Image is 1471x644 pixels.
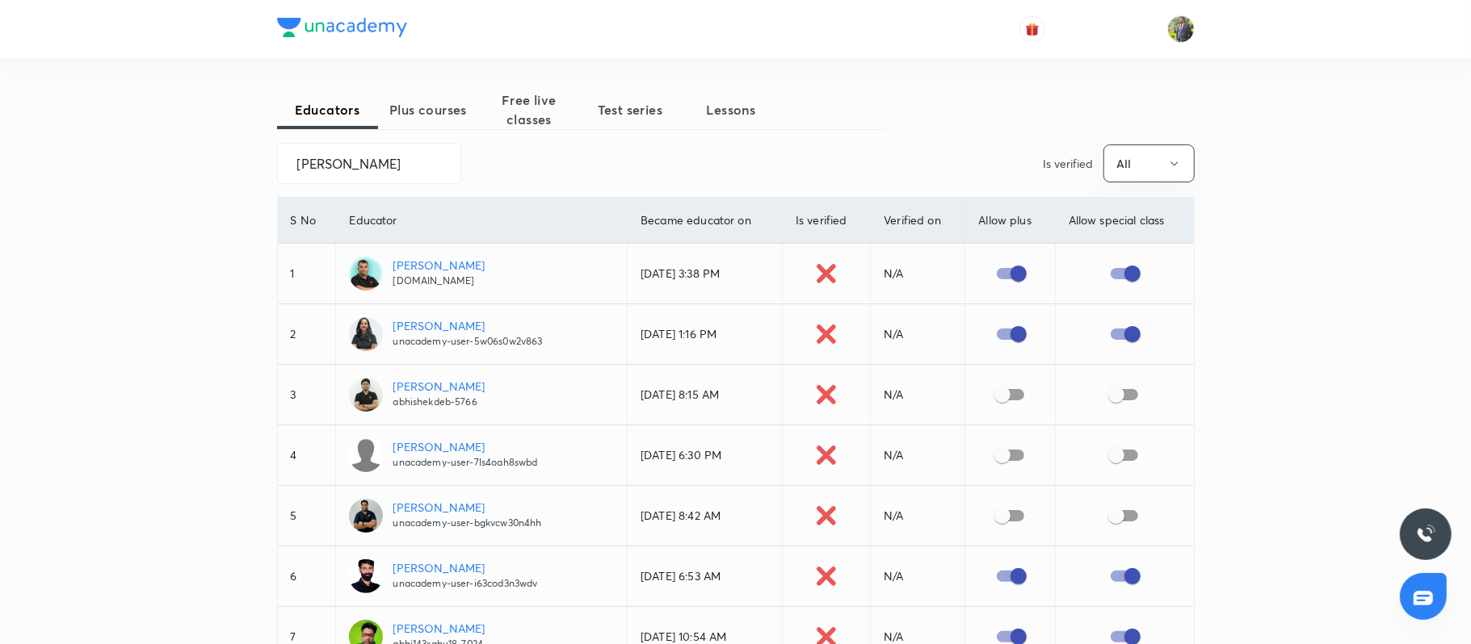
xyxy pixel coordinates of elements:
td: 2 [278,304,336,365]
p: [DOMAIN_NAME] [393,274,485,288]
span: Test series [580,100,681,119]
img: avatar [1025,22,1040,36]
a: [PERSON_NAME]unacademy-user-5w06s0w2v863 [349,317,614,351]
p: [PERSON_NAME] [393,438,537,455]
td: 6 [278,546,336,607]
p: unacademy-user-5w06s0w2v863 [393,334,542,349]
p: [PERSON_NAME] [393,499,541,516]
span: Plus courses [378,100,479,119]
p: unacademy-user-bgkvcw30n4hh [393,516,541,530]
p: unacademy-user-7ls4oah8swbd [393,455,537,470]
td: N/A [871,304,965,365]
th: S No [278,198,336,244]
th: Allow special class [1055,198,1193,244]
a: [PERSON_NAME][DOMAIN_NAME] [349,257,614,291]
button: All [1103,144,1195,182]
a: [PERSON_NAME]unacademy-user-bgkvcw30n4hh [349,499,614,533]
td: N/A [871,425,965,486]
p: abhishekdeb-5766 [393,395,485,409]
img: ttu [1416,525,1435,544]
img: Ahamed Ahamed [1167,15,1195,43]
th: Became educator on [628,198,783,244]
td: 4 [278,425,336,486]
th: Is verified [783,198,871,244]
p: [PERSON_NAME] [393,620,485,637]
img: Company Logo [277,18,407,37]
td: [DATE] 8:42 AM [628,486,783,546]
td: N/A [871,546,965,607]
td: N/A [871,486,965,546]
th: Educator [336,198,628,244]
p: Is verified [1044,155,1094,172]
span: Free live classes [479,90,580,129]
span: Lessons [681,100,782,119]
td: [DATE] 8:15 AM [628,365,783,425]
p: unacademy-user-i63cod3n3wdv [393,576,537,591]
a: [PERSON_NAME]unacademy-user-7ls4oah8swbd [349,438,614,472]
td: [DATE] 6:53 AM [628,546,783,607]
th: Allow plus [965,198,1055,244]
td: N/A [871,244,965,304]
input: Search... [278,143,460,184]
td: [DATE] 6:30 PM [628,425,783,486]
td: 5 [278,486,336,546]
td: [DATE] 1:16 PM [628,304,783,365]
button: avatar [1019,16,1045,42]
p: [PERSON_NAME] [393,378,485,395]
td: 3 [278,365,336,425]
td: 1 [278,244,336,304]
td: [DATE] 3:38 PM [628,244,783,304]
p: [PERSON_NAME] [393,559,537,576]
a: [PERSON_NAME]unacademy-user-i63cod3n3wdv [349,559,614,593]
p: [PERSON_NAME] [393,317,542,334]
a: [PERSON_NAME]abhishekdeb-5766 [349,378,614,412]
a: Company Logo [277,18,407,41]
th: Verified on [871,198,965,244]
td: N/A [871,365,965,425]
span: Educators [277,100,378,119]
p: [PERSON_NAME] [393,257,485,274]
